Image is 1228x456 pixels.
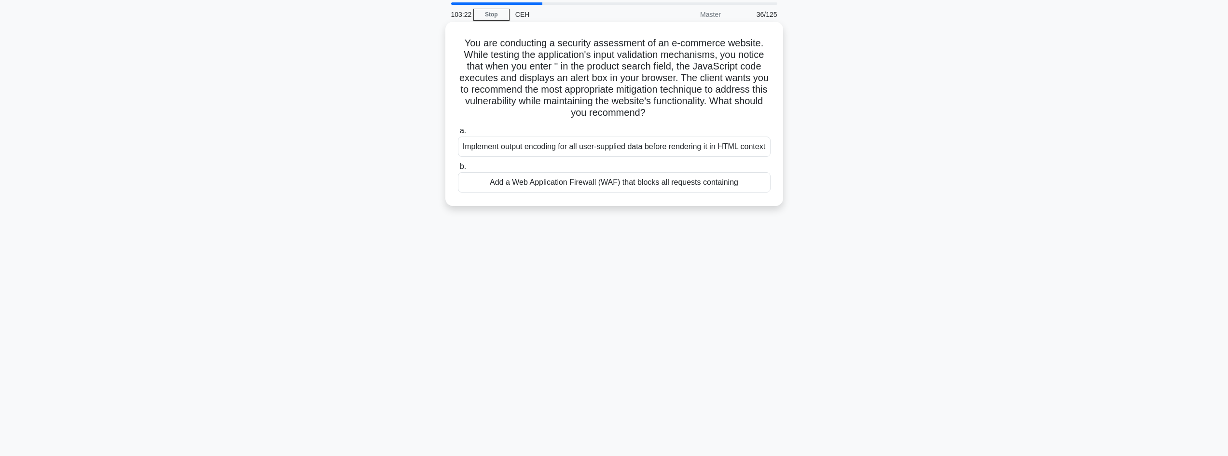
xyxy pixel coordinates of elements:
[457,37,772,119] h5: You are conducting a security assessment of an e-commerce website. While testing the application'...
[460,126,466,135] span: a.
[445,5,473,24] div: 103:22
[458,172,771,193] div: Add a Web Application Firewall (WAF) that blocks all requests containing
[727,5,783,24] div: 36/125
[473,9,510,21] a: Stop
[460,162,466,170] span: b.
[458,137,771,157] div: Implement output encoding for all user-supplied data before rendering it in HTML context
[510,5,642,24] div: CEH
[642,5,727,24] div: Master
